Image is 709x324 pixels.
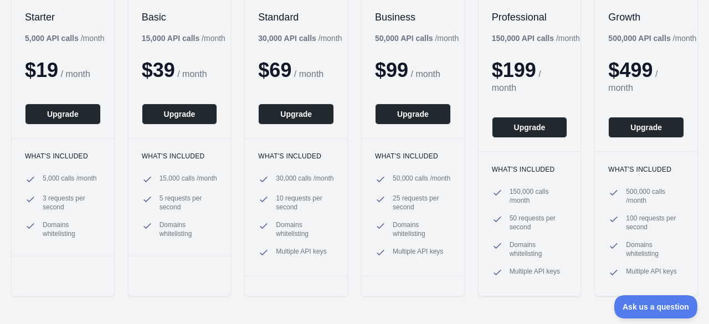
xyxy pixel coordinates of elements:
[510,187,568,205] span: 150,000 calls / month
[393,220,451,238] span: Domains whitelisting
[276,194,334,212] span: 10 requests per second
[510,214,568,232] span: 50 requests per second
[626,187,684,205] span: 500,000 calls / month
[393,174,450,185] span: 50,000 calls / month
[393,194,451,212] span: 25 requests per second
[276,220,334,238] span: Domains whitelisting
[614,295,698,318] iframe: Toggle Customer Support
[626,214,684,232] span: 100 requests per second
[276,174,333,185] span: 30,000 calls / month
